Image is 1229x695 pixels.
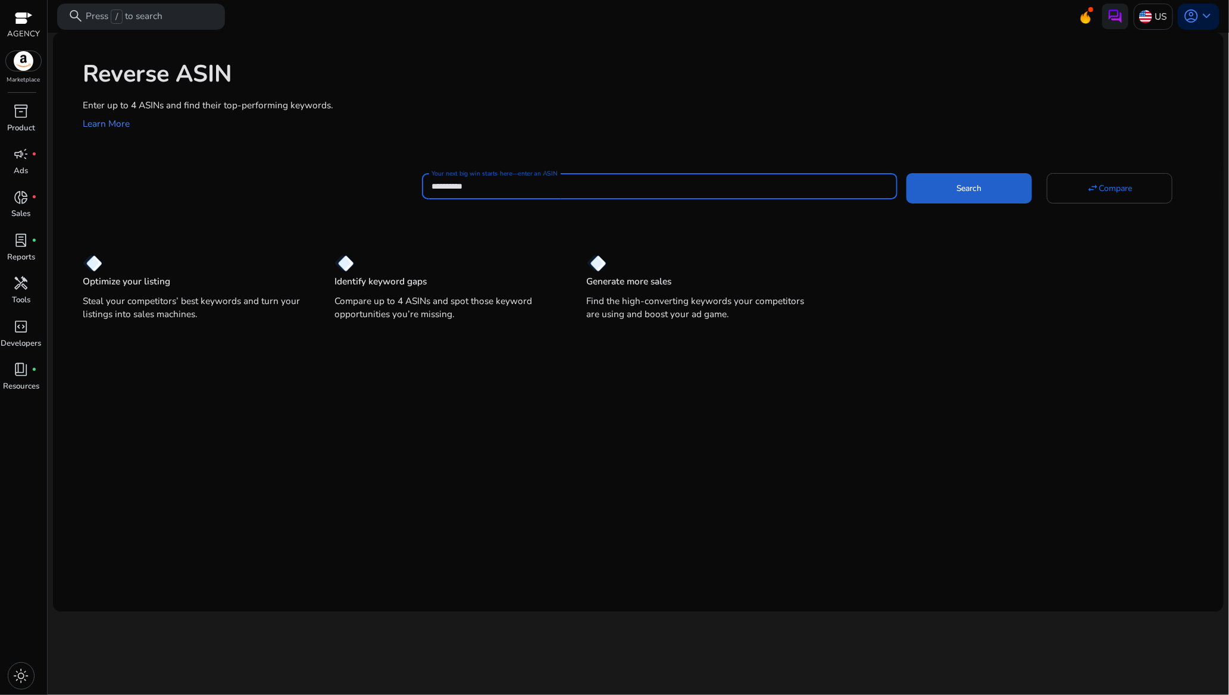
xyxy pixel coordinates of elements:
[7,76,40,84] p: Marketplace
[83,98,1212,112] p: Enter up to 4 ASINs and find their top-performing keywords.
[32,238,37,243] span: fiber_manual_record
[83,275,170,288] p: Optimize your listing
[334,275,427,288] p: Identify keyword gaps
[14,146,29,162] span: campaign
[6,51,42,71] img: amazon.svg
[32,367,37,372] span: fiber_manual_record
[14,165,29,177] p: Ads
[1139,10,1152,23] img: us.svg
[1099,182,1133,195] span: Compare
[7,252,35,264] p: Reports
[587,275,672,288] p: Generate more sales
[111,10,122,24] span: /
[1087,183,1099,195] mat-icon: swap_horiz
[906,173,1032,204] button: Search
[83,295,311,321] p: Steal your competitors’ best keywords and turn your listings into sales machines.
[14,233,29,248] span: lab_profile
[83,60,1212,89] h1: Reverse ASIN
[1,338,42,350] p: Developers
[14,668,29,684] span: light_mode
[14,362,29,377] span: book_4
[83,117,130,130] a: Learn More
[32,152,37,157] span: fiber_manual_record
[86,10,162,24] p: Press to search
[83,255,102,271] img: diamond.svg
[7,123,35,134] p: Product
[12,295,30,306] p: Tools
[3,381,39,393] p: Resources
[68,8,83,24] span: search
[14,190,29,205] span: donut_small
[1183,8,1199,24] span: account_circle
[334,255,354,271] img: diamond.svg
[956,182,982,195] span: Search
[1155,6,1167,27] p: US
[14,319,29,334] span: code_blocks
[14,276,29,291] span: handyman
[587,295,815,321] p: Find the high-converting keywords your competitors are using and boost your ad game.
[431,170,558,178] mat-label: Your next big win starts here—enter an ASIN
[32,195,37,200] span: fiber_manual_record
[14,104,29,119] span: inventory_2
[1199,8,1214,24] span: keyboard_arrow_down
[12,208,31,220] p: Sales
[334,295,562,321] p: Compare up to 4 ASINs and spot those keyword opportunities you’re missing.
[1047,173,1172,204] button: Compare
[587,255,606,271] img: diamond.svg
[7,29,40,40] p: AGENCY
